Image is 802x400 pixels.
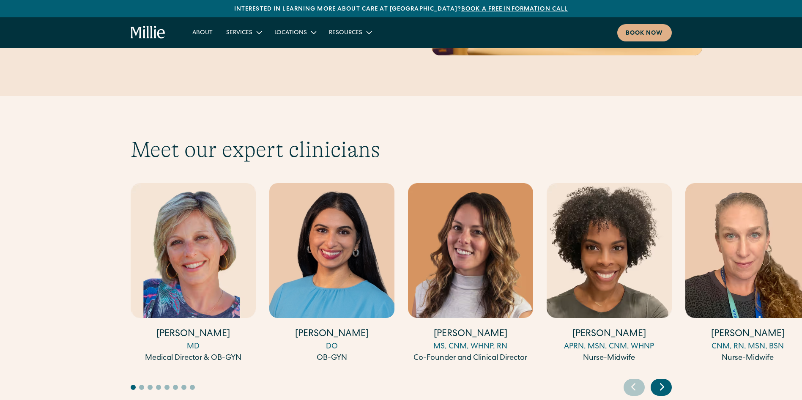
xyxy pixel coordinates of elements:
div: Book now [626,29,663,38]
div: Previous slide [624,379,645,396]
button: Go to slide 5 [164,385,170,390]
div: Resources [329,29,362,38]
a: Book a free information call [461,6,568,12]
a: [PERSON_NAME]DOOB-GYN [269,183,394,364]
button: Go to slide 1 [131,385,136,390]
div: DO [269,341,394,353]
button: Go to slide 7 [181,385,186,390]
div: 3 / 17 [408,183,533,365]
div: MD [131,341,256,353]
div: Locations [268,25,322,39]
a: [PERSON_NAME]MS, CNM, WHNP, RNCo-Founder and Clinical Director [408,183,533,364]
div: Locations [274,29,307,38]
a: home [131,26,166,39]
div: 1 / 17 [131,183,256,365]
div: Next slide [651,379,672,396]
button: Go to slide 8 [190,385,195,390]
h4: [PERSON_NAME] [408,328,533,341]
h4: [PERSON_NAME] [131,328,256,341]
div: APRN, MSN, CNM, WHNP [547,341,672,353]
div: OB-GYN [269,353,394,364]
div: 4 / 17 [547,183,672,365]
button: Go to slide 6 [173,385,178,390]
a: [PERSON_NAME]APRN, MSN, CNM, WHNPNurse-Midwife [547,183,672,364]
div: Services [226,29,252,38]
a: Book now [617,24,672,41]
button: Go to slide 3 [148,385,153,390]
div: Services [219,25,268,39]
h2: Meet our expert clinicians [131,137,672,163]
div: MS, CNM, WHNP, RN [408,341,533,353]
a: About [186,25,219,39]
div: Nurse-Midwife [547,353,672,364]
h4: [PERSON_NAME] [269,328,394,341]
button: Go to slide 4 [156,385,161,390]
div: Medical Director & OB-GYN [131,353,256,364]
button: Go to slide 2 [139,385,144,390]
a: [PERSON_NAME]MDMedical Director & OB-GYN [131,183,256,364]
div: Resources [322,25,378,39]
div: 2 / 17 [269,183,394,365]
h4: [PERSON_NAME] [547,328,672,341]
div: Co-Founder and Clinical Director [408,353,533,364]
